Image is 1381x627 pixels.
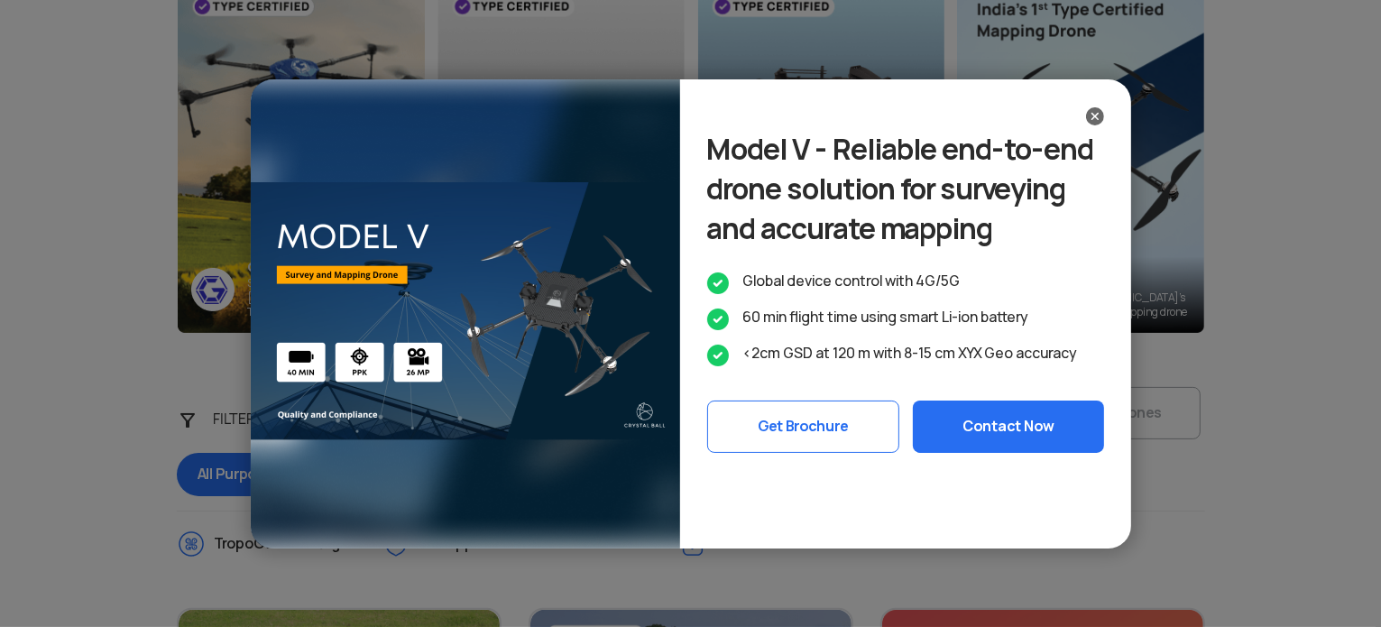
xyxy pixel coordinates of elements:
[707,401,899,453] button: Get Brochure
[707,307,1104,328] li: 60 min flight time using smart Li-ion battery
[913,401,1104,453] button: Contact Now
[707,343,1104,364] li: <2cm GSD at 120 m with 8-15 cm XYX Geo accuracy
[707,130,1104,249] div: Model V - Reliable end-to-end drone solution for surveying and accurate mapping
[251,79,680,549] img: advertisement-crystal1.png
[1086,107,1104,125] img: ic_close_black.svg
[707,271,1104,292] li: Global device control with 4G/5G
